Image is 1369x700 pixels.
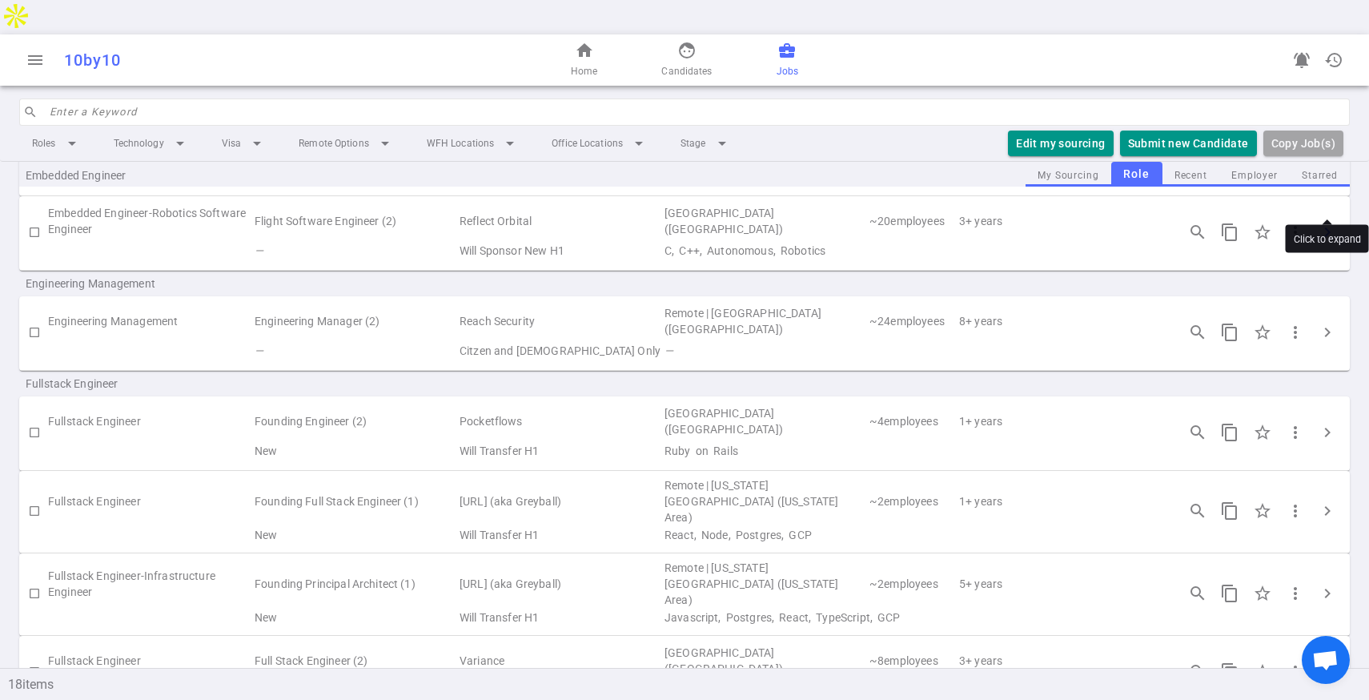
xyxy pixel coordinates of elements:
span: content_copy [1220,584,1239,603]
td: Engineering Management [48,303,253,340]
li: Visa [209,129,279,158]
td: Pocketflows [458,403,663,440]
button: Click to expand [1311,495,1343,527]
span: search_insights [1188,584,1207,603]
span: notifications_active [1292,50,1311,70]
button: expand_less [1350,662,1369,681]
button: Open job engagements details [1182,316,1214,348]
span: content_copy [1220,423,1239,442]
td: Check to Select for Matching [19,477,48,545]
span: more_vert [1286,323,1305,342]
span: Engineering Management [26,276,231,292]
td: Technical Skills [663,340,1162,362]
td: Founding Engineer (2) [253,403,458,440]
a: Candidates [661,41,712,79]
span: chevron_right [1318,323,1337,342]
td: Founding Principal Architect (1) [253,560,458,608]
div: Click to Starred [1246,316,1279,349]
td: Engineering Manager (2) [253,303,458,340]
td: San Francisco (San Francisco Bay Area) [663,642,868,679]
td: Fullstack Engineer [48,477,253,525]
td: Fullstack Engineer [48,642,253,679]
td: My Sourcing [48,525,253,545]
li: Office Locations [539,129,661,158]
a: Go to see announcements [1286,44,1318,76]
button: Copy this job's short summary. For full job description, use 3 dots -> Copy Long JD [1214,656,1246,688]
td: [URL] (aka Greyball) [458,477,663,525]
i: — [664,344,673,357]
span: business_center [777,41,797,60]
td: Experience [957,560,1162,608]
li: Stage [668,129,745,158]
span: search_insights [1188,223,1207,242]
span: history [1324,50,1343,70]
button: Copy this job's short summary. For full job description, use 3 dots -> Copy Long JD [1214,577,1246,609]
td: Remote | New York City (New York Area) [663,477,868,525]
li: Remote Options [286,129,407,158]
td: 8 | Employee Count [868,642,957,679]
td: Visa [458,440,663,462]
td: 24 | Employee Count [868,303,957,340]
button: Copy this job's short summary. For full job description, use 3 dots -> Copy Long JD [1214,216,1246,248]
td: Flags [253,440,458,462]
td: Flags [253,608,458,627]
td: Los Angeles (Los Angeles Area) [663,203,868,239]
span: more_vert [1286,662,1305,682]
td: Experience [957,203,1162,239]
td: Technical Skills Javascript, Postgres, React, TypeScript, GCP [663,608,1162,627]
td: Experience [957,403,1162,440]
td: Visa [458,608,663,627]
li: WFH Locations [414,129,532,158]
td: Flags [253,525,458,545]
div: Open chat [1302,636,1350,684]
i: — [255,244,263,257]
td: Reflect Orbital [458,203,663,239]
span: content_copy [1220,662,1239,682]
td: Embedded Engineer-Robotics Software Engineer [48,203,253,239]
span: content_copy [1220,323,1239,342]
div: Click to Starred [1246,494,1279,528]
span: Fullstack Engineer [26,376,231,392]
div: Click to Starred [1246,215,1279,249]
span: search [23,105,38,119]
td: Flags [253,340,458,362]
span: Embedded Engineer [26,167,231,183]
td: My Sourcing [48,440,253,462]
button: Open job engagements details [1182,216,1214,248]
td: Fullstack Engineer-Infrastructure Engineer [48,560,253,608]
td: Experience [957,303,1162,340]
span: more_vert [1286,501,1305,521]
td: Founding Full Stack Engineer (1) [253,477,458,525]
td: Remote | New York City (New York Area) [663,560,868,608]
td: Check to Select for Matching [19,203,48,262]
td: Check to Select for Matching [19,560,48,627]
span: Jobs [777,63,798,79]
span: search_insights [1188,323,1207,342]
td: 4 | Employee Count [868,403,957,440]
button: Copy this job's short summary. For full job description, use 3 dots -> Copy Long JD [1214,416,1246,449]
td: 20 | Employee Count [868,203,957,239]
div: Click to expand [1286,225,1369,253]
button: Click to expand [1311,577,1343,609]
td: Remote | Sunnyvale (San Francisco Bay Area) [663,303,868,340]
span: more_vert [1286,584,1305,603]
td: Variance [458,642,663,679]
td: My Sourcing [48,608,253,627]
span: more_vert [1286,423,1305,442]
li: Technology [101,129,203,158]
button: Open history [1318,44,1350,76]
span: content_copy [1220,501,1239,521]
button: Submit new Candidate [1120,131,1257,157]
button: Copy this job's short summary. For full job description, use 3 dots -> Copy Long JD [1214,495,1246,527]
span: Home [571,63,597,79]
td: Experience [957,477,1162,525]
td: Technical Skills Ruby on Rails [663,440,1162,462]
button: Copy this job's short summary. For full job description, use 3 dots -> Copy Long JD [1214,316,1246,348]
span: chevron_right [1318,501,1337,521]
td: [URL] (aka Greyball) [458,560,663,608]
a: Home [571,41,597,79]
td: Reach Security [458,303,663,340]
td: Experience [957,642,1162,679]
td: Flags [253,239,458,262]
td: Flight Software Engineer (2) [253,203,458,239]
